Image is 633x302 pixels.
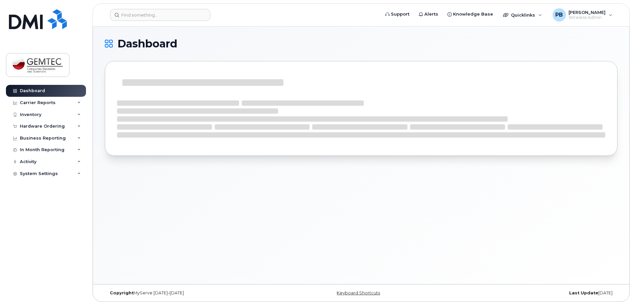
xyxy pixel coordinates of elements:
a: Keyboard Shortcuts [337,290,380,295]
strong: Copyright [110,290,134,295]
div: [DATE] [446,290,617,296]
span: Dashboard [117,39,177,49]
div: MyServe [DATE]–[DATE] [105,290,276,296]
strong: Last Update [569,290,598,295]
